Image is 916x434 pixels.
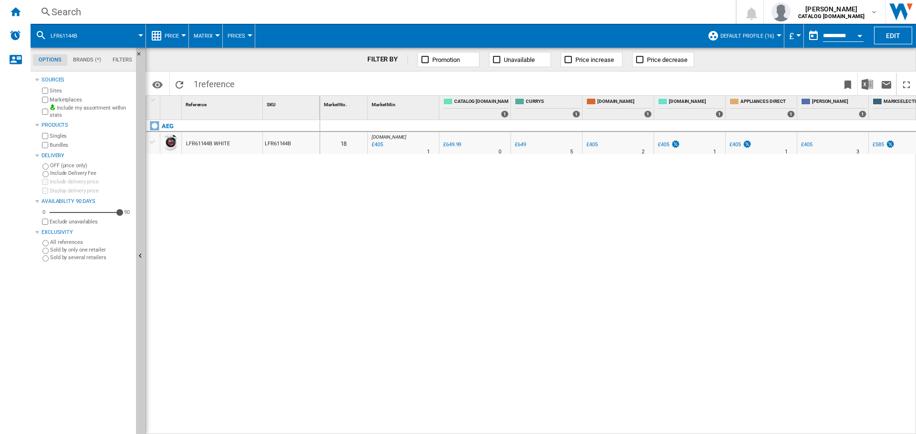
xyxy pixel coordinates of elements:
button: Edit [874,27,912,44]
div: Exclusivity [42,229,132,236]
div: Market No. Sort None [322,96,367,111]
div: £405 [585,140,598,150]
div: Last updated : Friday, 29 August 2025 10:00 [370,140,383,150]
div: APPLIANCES DIRECT 1 offers sold by APPLIANCES DIRECT [728,96,797,120]
div: LFR61144B WHITE [186,133,230,155]
div: Delivery Time : 5 days [570,147,573,157]
img: promotionV3.png [885,140,895,148]
span: Promotion [432,56,460,63]
div: 90 [122,209,132,216]
div: £405 [656,140,680,150]
div: LFR61144B [263,132,320,154]
input: Include Delivery Fee [42,171,49,177]
label: Bundles [50,141,132,149]
span: Price [165,33,179,39]
span: Matrix [194,33,213,39]
span: Price increase [575,56,614,63]
div: Availability 90 Days [42,198,132,205]
div: CATALOG [DOMAIN_NAME] 1 offers sold by CATALOG ELECTROLUX.UK [441,96,510,120]
label: Singles [50,132,132,140]
span: 1 [189,73,239,93]
div: SKU Sort None [265,96,320,111]
button: Bookmark this report [838,73,857,95]
input: Display delivery price [42,188,48,194]
div: £649 [513,140,526,150]
span: £ [789,31,794,41]
div: Delivery Time : 1 day [713,147,716,157]
div: 1 offers sold by CATALOG ELECTROLUX.UK [501,111,509,118]
input: Include my assortment within stats [42,106,48,118]
img: mysite-bg-18x18.png [50,104,55,110]
div: [DOMAIN_NAME] 1 offers sold by AO.COM [656,96,725,120]
div: Search [52,5,711,19]
img: promotionV3.png [742,140,752,148]
div: Reference Sort None [184,96,262,111]
button: LFR61144B [51,24,87,48]
label: Include my assortment within stats [50,104,132,119]
div: Sort None [184,96,262,111]
button: Price decrease [632,52,694,67]
div: 1 offers sold by AO.COM [716,111,723,118]
span: LFR61144B [51,33,77,39]
button: £ [789,24,799,48]
div: Default profile (16) [708,24,779,48]
button: Download in Excel [858,73,877,95]
span: SKU [267,102,276,107]
div: 1 offers sold by CURRYS [572,111,580,118]
b: CATALOG [DOMAIN_NAME] [798,13,864,20]
div: Sort None [265,96,320,111]
img: excel-24x24.png [862,79,873,90]
input: Display delivery price [42,219,48,225]
button: Prices [228,24,250,48]
button: Send this report by email [877,73,896,95]
label: All references [50,239,132,246]
div: Market Min Sort None [370,96,439,111]
div: LFR61144B [35,24,141,48]
md-slider: Availability [50,208,120,217]
div: Delivery Time : 3 days [856,147,859,157]
input: Sold by several retailers [42,255,49,262]
label: Marketplaces [50,96,132,103]
input: Singles [42,133,48,139]
label: Sites [50,87,132,94]
md-tab-item: Filters [107,54,138,66]
button: Reload [170,73,189,95]
div: £649 [515,141,526,148]
img: profile.jpg [771,2,791,21]
div: £405 [801,141,812,148]
md-tab-item: Options [33,54,67,66]
div: £405 [586,141,598,148]
div: Delivery Time : 1 day [785,147,788,157]
md-menu: Currency [784,24,804,48]
div: £405 [800,140,812,150]
button: md-calendar [804,26,823,45]
md-tab-item: Brands (*) [67,54,107,66]
div: £585 [871,140,895,150]
span: Price decrease [647,56,687,63]
span: Market No. [324,102,347,107]
label: Sold by several retailers [50,254,132,261]
div: Delivery [42,152,132,160]
label: Include delivery price [50,178,132,185]
div: FILTER BY [367,55,408,64]
button: Promotion [417,52,479,67]
div: £649.99 [443,141,461,148]
button: Hide [136,48,147,65]
span: CATALOG [DOMAIN_NAME] [454,98,509,106]
div: Sort None [162,96,181,111]
button: Unavailable [489,52,551,67]
div: Delivery Time : 2 days [642,147,645,157]
button: Matrix [194,24,218,48]
div: 0 [40,209,48,216]
span: [DOMAIN_NAME] [597,98,652,106]
div: CURRYS 1 offers sold by CURRYS [513,96,582,120]
span: [PERSON_NAME] [798,4,864,14]
div: Products [42,121,132,129]
div: £405 [658,141,669,148]
img: alerts-logo.svg [10,30,21,41]
button: Options [148,76,167,93]
span: Market Min [372,102,396,107]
